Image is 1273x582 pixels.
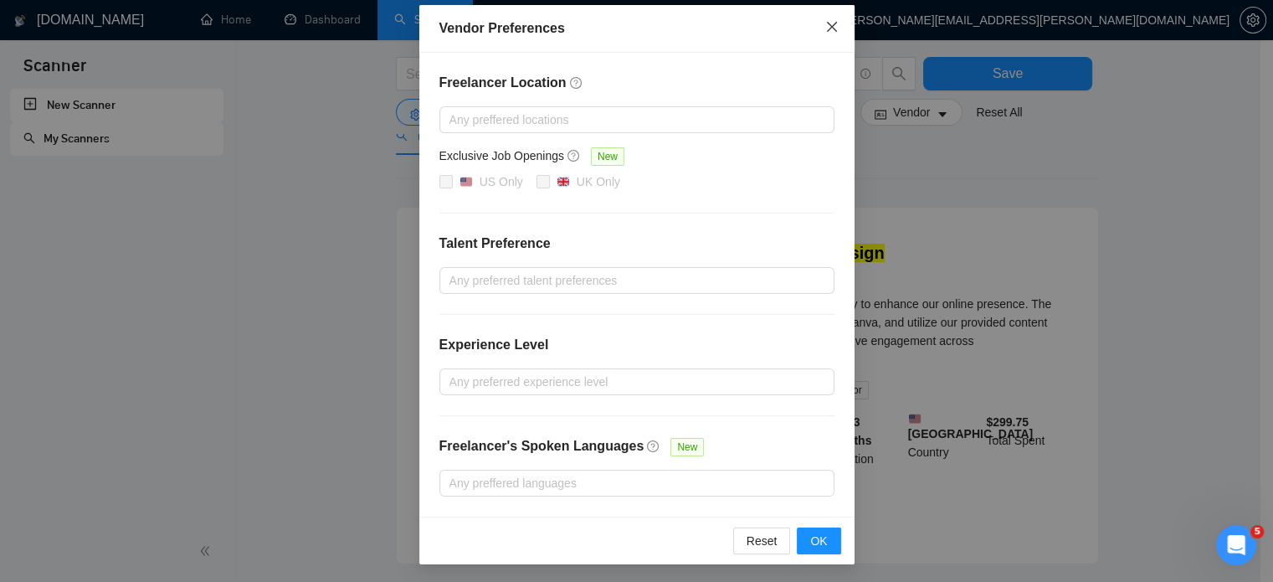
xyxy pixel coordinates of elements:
[439,73,834,93] h4: Freelancer Location
[439,234,834,254] h4: Talent Preference
[460,176,472,188] img: 🇺🇸
[647,440,660,453] span: question-circle
[570,76,583,90] span: question-circle
[810,532,827,550] span: OK
[439,335,549,355] h4: Experience Level
[439,147,564,165] h5: Exclusive Job Openings
[670,438,704,456] span: New
[535,7,565,37] div: Close
[825,20,839,33] span: close
[733,528,791,554] button: Reset
[591,147,624,166] span: New
[1250,525,1264,538] span: 5
[809,5,855,50] button: Close
[1216,525,1256,565] iframe: Intercom live chat
[577,173,620,191] div: UK Only
[11,7,43,39] button: go back
[567,149,581,162] span: question-circle
[503,7,535,39] button: Collapse window
[439,436,644,456] h4: Freelancer's Spoken Languages
[557,176,569,188] img: 🇬🇧
[747,532,778,550] span: Reset
[439,18,834,39] div: Vendor Preferences
[797,528,840,554] button: OK
[480,173,523,191] div: US Only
